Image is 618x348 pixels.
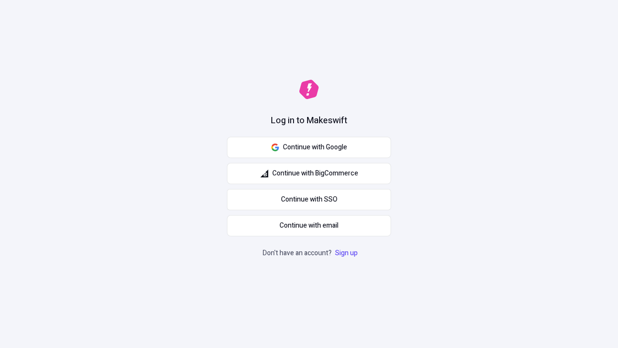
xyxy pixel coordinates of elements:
a: Sign up [333,248,360,258]
button: Continue with Google [227,137,391,158]
button: Continue with BigCommerce [227,163,391,184]
h1: Log in to Makeswift [271,115,347,127]
a: Continue with SSO [227,189,391,210]
p: Don't have an account? [263,248,360,259]
span: Continue with BigCommerce [272,168,358,179]
button: Continue with email [227,215,391,236]
span: Continue with email [280,220,338,231]
span: Continue with Google [283,142,347,153]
